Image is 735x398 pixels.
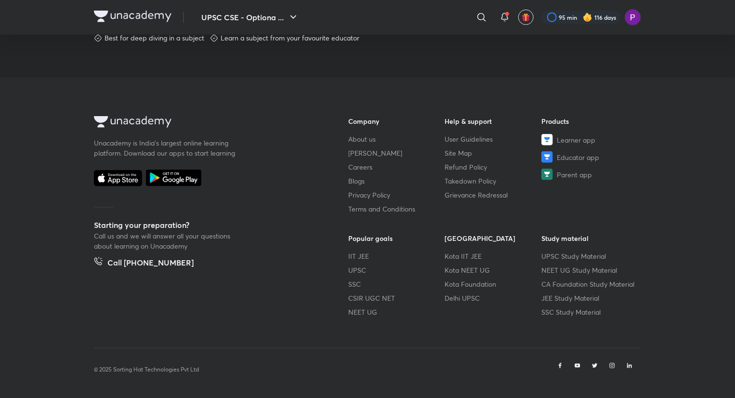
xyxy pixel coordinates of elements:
a: Parent app [541,169,638,180]
a: Company Logo [94,116,317,130]
a: Learner app [541,134,638,146]
button: avatar [518,10,534,25]
h6: Products [541,116,638,126]
span: Parent app [557,170,592,180]
a: UPSC [348,265,445,275]
a: NEET UG [348,307,445,317]
a: SSC [348,279,445,289]
p: Call us and we will answer all your questions about learning on Unacademy [94,231,238,251]
a: Terms and Conditions [348,204,445,214]
a: Company Logo [94,11,171,25]
a: Refund Policy [445,162,542,172]
h6: Popular goals [348,233,445,243]
a: NEET UG Study Material [541,265,638,275]
a: CA Foundation Study Material [541,279,638,289]
h6: [GEOGRAPHIC_DATA] [445,233,542,243]
a: Blogs [348,176,445,186]
a: Kota IIT JEE [445,251,542,261]
h5: Starting your preparation? [94,219,317,231]
p: Best for deep diving in a subject [105,33,204,43]
img: Company Logo [94,116,171,128]
span: Learner app [557,135,595,145]
p: Unacademy is India’s largest online learning platform. Download our apps to start learning [94,138,238,158]
a: UPSC Study Material [541,251,638,261]
a: Careers [348,162,445,172]
h6: Company [348,116,445,126]
h5: Call [PHONE_NUMBER] [107,257,194,270]
p: Learn a subject from your favourite educator [221,33,359,43]
a: Privacy Policy [348,190,445,200]
button: UPSC CSE - Optiona ... [196,8,305,27]
a: [PERSON_NAME] [348,148,445,158]
h6: Help & support [445,116,542,126]
p: © 2025 Sorting Hat Technologies Pvt Ltd [94,365,199,374]
a: CSIR UGC NET [348,293,445,303]
span: Careers [348,162,372,172]
img: Learner app [541,134,553,146]
img: Company Logo [94,11,171,22]
a: Educator app [541,151,638,163]
a: Kota Foundation [445,279,542,289]
a: Kota NEET UG [445,265,542,275]
img: avatar [522,13,530,22]
a: Grievance Redressal [445,190,542,200]
a: JEE Study Material [541,293,638,303]
a: Call [PHONE_NUMBER] [94,257,194,270]
a: IIT JEE [348,251,445,261]
a: Delhi UPSC [445,293,542,303]
a: Takedown Policy [445,176,542,186]
img: streak [583,13,592,22]
img: Preeti Pandey [625,9,641,26]
h6: Study material [541,233,638,243]
a: User Guidelines [445,134,542,144]
img: Educator app [541,151,553,163]
a: Site Map [445,148,542,158]
img: Parent app [541,169,553,180]
span: Educator app [557,152,599,162]
a: About us [348,134,445,144]
a: SSC Study Material [541,307,638,317]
